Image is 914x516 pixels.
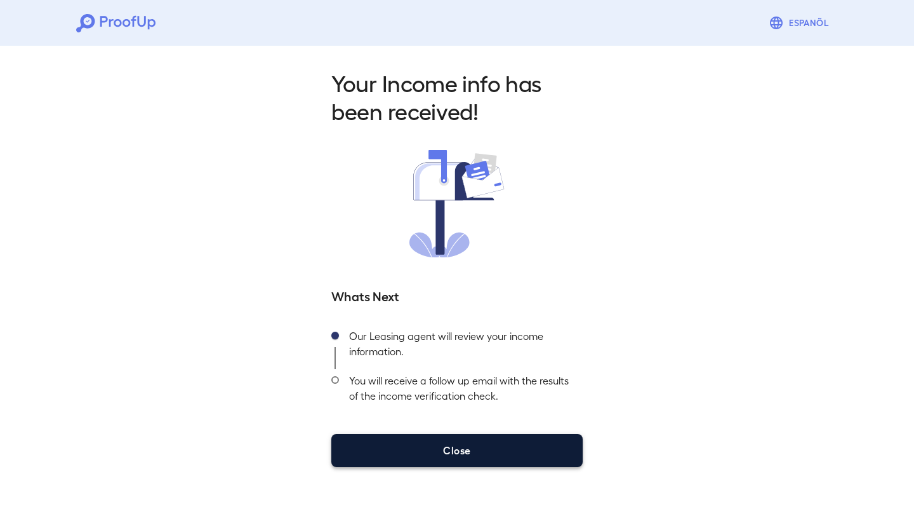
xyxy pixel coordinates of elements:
[331,287,583,304] h5: Whats Next
[331,434,583,467] button: Close
[339,325,583,369] div: Our Leasing agent will review your income information.
[764,10,838,36] button: Espanõl
[409,150,505,257] img: received.svg
[331,69,583,125] h2: Your Income info has been received!
[339,369,583,414] div: You will receive a follow up email with the results of the income verification check.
